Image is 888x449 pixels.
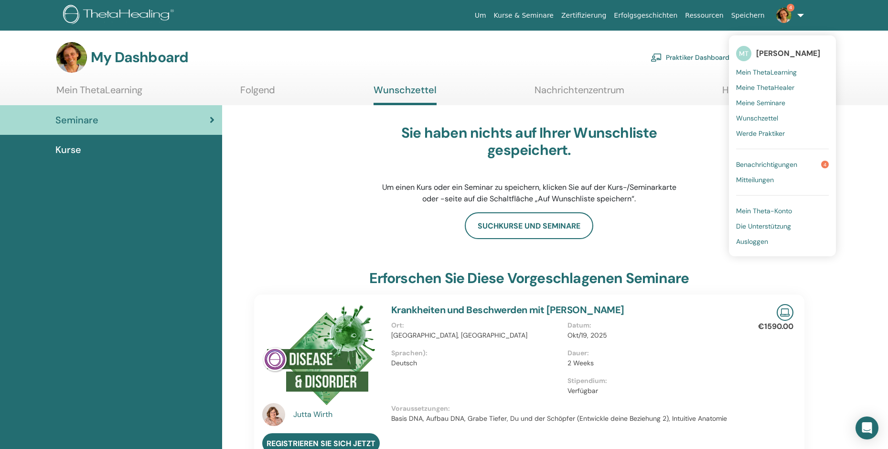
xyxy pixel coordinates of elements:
a: Ausloggen [736,234,829,249]
p: Okt/19, 2025 [567,330,738,340]
a: Die Unterstützung [736,219,829,234]
span: [PERSON_NAME] [756,48,820,58]
a: Hilfe & Ressourcen [722,84,804,103]
a: Nachrichtenzentrum [535,84,624,103]
a: MT[PERSON_NAME] [736,43,829,65]
p: Verfügbar [567,386,738,396]
img: default.jpg [262,403,285,426]
a: Meine ThetaHealer [736,80,829,95]
span: Registrieren Sie sich jetzt [267,438,375,449]
span: Meine Seminare [736,99,785,107]
a: Ressourcen [681,7,727,24]
p: Stipendium : [567,376,738,386]
p: Basis DNA, Aufbau DNA, Grabe Tiefer, Du und der Schöpfer (Entwickle deine Beziehung 2), Intuitive... [391,414,744,424]
a: Mein Theta-Konto [736,203,829,219]
span: Wunschzettel [736,114,778,122]
h3: My Dashboard [91,49,188,66]
span: Die Unterstützung [736,222,791,230]
a: Suchkurse und Seminare [465,212,593,239]
span: 4 [787,4,794,11]
span: 4 [821,161,829,168]
span: Werde Praktiker [736,129,785,138]
span: MT [736,46,751,61]
p: [GEOGRAPHIC_DATA], [GEOGRAPHIC_DATA] [391,330,562,340]
span: Kurse [55,142,81,157]
a: Krankheiten und Beschwerden mit [PERSON_NAME] [391,304,624,316]
img: logo.png [63,5,177,26]
a: Um [471,7,490,24]
img: Krankheiten und Beschwerden [262,304,376,406]
a: Mein ThetaLearning [56,84,142,103]
img: chalkboard-teacher.svg [651,53,662,62]
a: Folgend [240,84,275,103]
p: Datum : [567,320,738,330]
a: Wunschzettel [374,84,437,105]
a: Praktiker Dashboard [651,47,729,68]
p: 2 Weeks [567,358,738,368]
a: Kurse & Seminare [490,7,557,24]
img: default.jpg [56,42,87,73]
ul: 4 [729,35,836,256]
a: Erfolgsgeschichten [610,7,681,24]
a: Mein ThetaLearning [736,65,829,80]
h3: Sie haben nichts auf Ihrer Wunschliste gespeichert. [379,124,680,159]
img: default.jpg [776,8,792,23]
a: Werde Praktiker [736,126,829,141]
div: Open Intercom Messenger [856,416,878,439]
img: Live Online Seminar [777,304,793,321]
a: Benachrichtigungen4 [736,157,829,172]
p: €1590.00 [758,321,793,332]
span: Mein Theta-Konto [736,207,792,215]
a: Mitteilungen [736,172,829,187]
a: Wunschzettel [736,110,829,126]
span: Mein ThetaLearning [736,68,797,77]
p: Dauer : [567,348,738,358]
span: Ausloggen [736,237,768,246]
p: Voraussetzungen : [391,404,744,414]
a: Meine Seminare [736,95,829,110]
p: Sprachen) : [391,348,562,358]
p: Um einen Kurs oder ein Seminar zu speichern, klicken Sie auf der Kurs-/Seminarkarte oder -seite a... [379,182,680,205]
p: Deutsch [391,358,562,368]
a: Speichern [728,7,769,24]
h3: Erforschen Sie diese vorgeschlagenen Seminare [369,270,689,287]
a: Zertifizierung [557,7,610,24]
a: Jutta Wirth [293,409,382,420]
p: Ort : [391,320,562,330]
span: Seminare [55,113,98,127]
span: Meine ThetaHealer [736,83,794,92]
span: Mitteilungen [736,175,774,184]
span: Benachrichtigungen [736,160,797,169]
